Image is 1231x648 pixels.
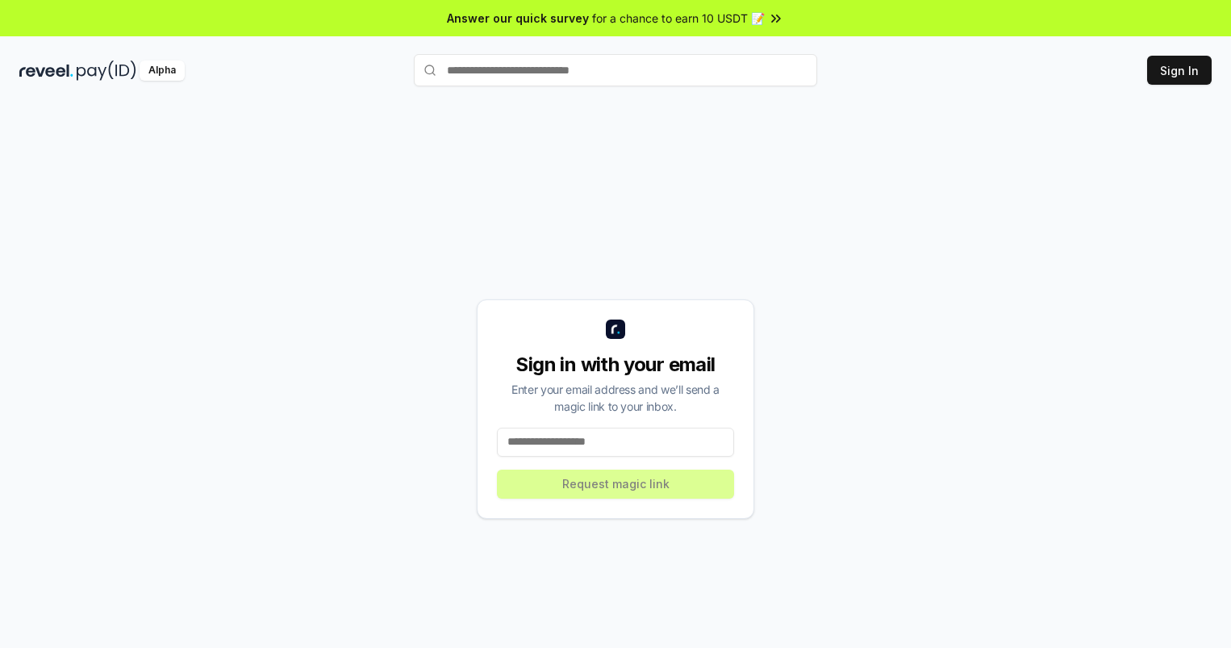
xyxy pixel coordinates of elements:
img: pay_id [77,61,136,81]
span: Answer our quick survey [447,10,589,27]
div: Alpha [140,61,185,81]
span: for a chance to earn 10 USDT 📝 [592,10,765,27]
img: logo_small [606,320,625,339]
button: Sign In [1147,56,1212,85]
div: Enter your email address and we’ll send a magic link to your inbox. [497,381,734,415]
img: reveel_dark [19,61,73,81]
div: Sign in with your email [497,352,734,378]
